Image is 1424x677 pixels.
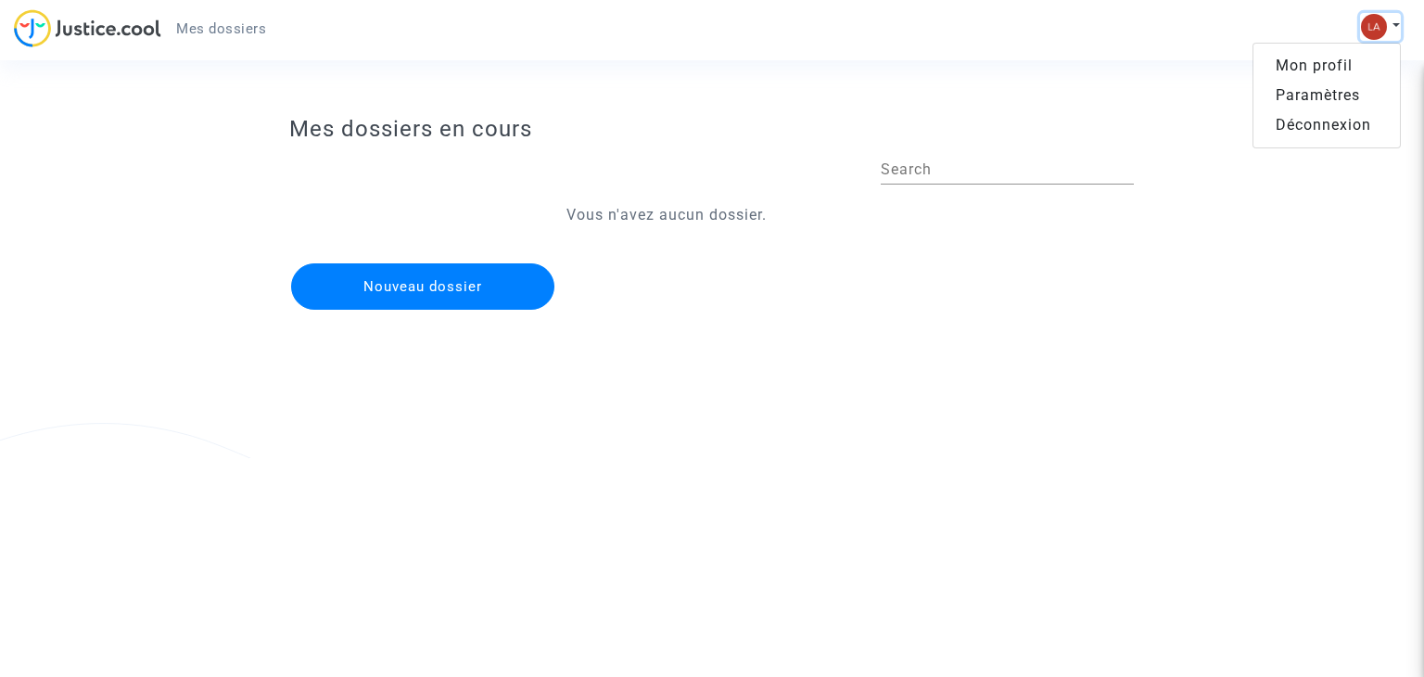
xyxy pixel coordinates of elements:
[1253,81,1400,110] a: Paramètres
[161,15,281,43] a: Mes dossiers
[1253,51,1400,81] a: Mon profil
[1361,14,1387,40] img: 009f8fa6bb34e33be5d4f109454ff95f
[289,116,1134,143] h3: Mes dossiers en cours
[14,9,161,47] img: jc-logo.svg
[176,20,266,37] span: Mes dossiers
[566,203,767,326] p: Vous n'avez aucun dossier.
[1253,110,1400,140] a: Déconnexion
[289,251,556,269] a: Nouveau dossier
[291,263,554,310] button: Nouveau dossier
